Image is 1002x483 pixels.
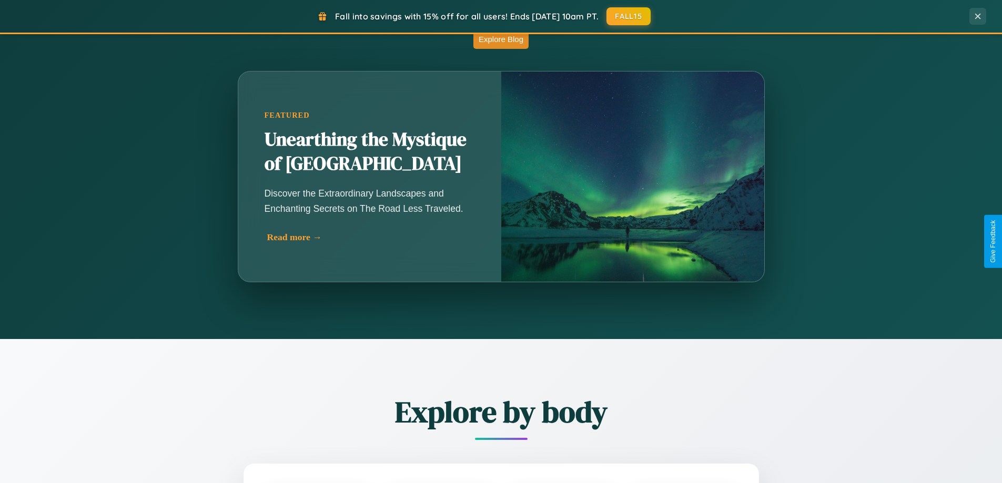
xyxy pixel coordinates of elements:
[265,186,475,215] p: Discover the Extraordinary Landscapes and Enchanting Secrets on The Road Less Traveled.
[335,11,599,22] span: Fall into savings with 15% off for all users! Ends [DATE] 10am PT.
[473,29,529,49] button: Explore Blog
[989,220,997,263] div: Give Feedback
[606,7,651,25] button: FALL15
[265,111,475,120] div: Featured
[265,128,475,176] h2: Unearthing the Mystique of [GEOGRAPHIC_DATA]
[267,232,478,243] div: Read more →
[186,392,817,432] h2: Explore by body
